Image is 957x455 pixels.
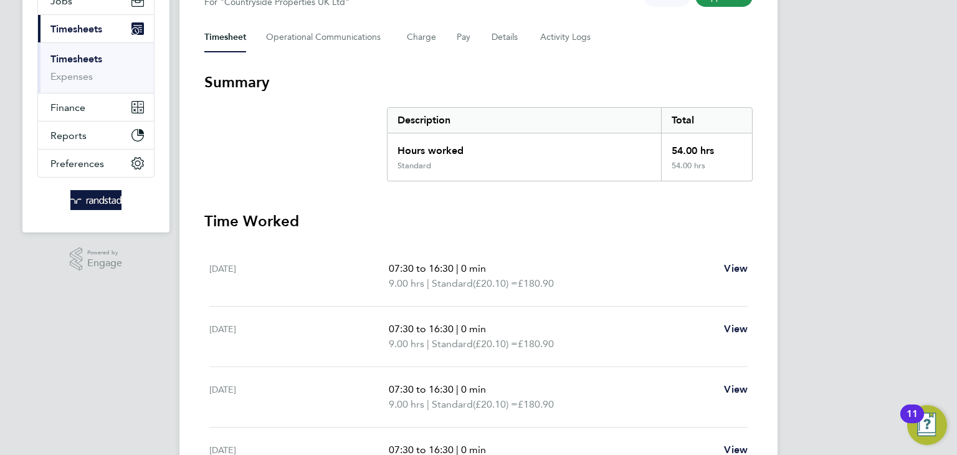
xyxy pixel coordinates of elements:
button: Timesheets [38,15,154,42]
button: Details [492,22,520,52]
span: Standard [432,276,473,291]
a: View [724,261,748,276]
button: Preferences [38,150,154,177]
div: Description [388,108,661,133]
button: Activity Logs [540,22,593,52]
a: Timesheets [50,53,102,65]
div: Hours worked [388,133,661,161]
span: | [456,383,459,395]
button: Pay [457,22,472,52]
div: Timesheets [38,42,154,93]
span: £180.90 [518,277,554,289]
a: Go to home page [37,190,155,210]
span: (£20.10) = [473,277,518,289]
span: Preferences [50,158,104,170]
span: Standard [432,397,473,412]
span: | [427,398,429,410]
div: 11 [907,414,918,430]
span: Standard [432,337,473,352]
span: 0 min [461,323,486,335]
div: 54.00 hrs [661,133,752,161]
span: £180.90 [518,338,554,350]
button: Reports [38,122,154,149]
span: View [724,323,748,335]
div: [DATE] [209,382,389,412]
button: Charge [407,22,437,52]
div: 54.00 hrs [661,161,752,181]
button: Open Resource Center, 11 new notifications [907,405,947,445]
a: View [724,322,748,337]
span: (£20.10) = [473,338,518,350]
span: | [456,323,459,335]
a: Powered byEngage [70,247,123,271]
h3: Summary [204,72,753,92]
span: 9.00 hrs [389,277,424,289]
a: Expenses [50,70,93,82]
span: 9.00 hrs [389,398,424,410]
h3: Time Worked [204,211,753,231]
span: 9.00 hrs [389,338,424,350]
span: 0 min [461,262,486,274]
span: 07:30 to 16:30 [389,262,454,274]
span: 0 min [461,383,486,395]
div: [DATE] [209,261,389,291]
img: randstad-logo-retina.png [70,190,122,210]
button: Operational Communications [266,22,387,52]
a: View [724,382,748,397]
div: Total [661,108,752,133]
span: | [427,277,429,289]
span: | [456,262,459,274]
div: Summary [387,107,753,181]
span: £180.90 [518,398,554,410]
div: Standard [398,161,431,171]
span: 07:30 to 16:30 [389,323,454,335]
span: 07:30 to 16:30 [389,383,454,395]
span: View [724,262,748,274]
div: [DATE] [209,322,389,352]
button: Finance [38,93,154,121]
span: | [427,338,429,350]
button: Timesheet [204,22,246,52]
span: Timesheets [50,23,102,35]
span: View [724,383,748,395]
span: Engage [87,258,122,269]
span: Finance [50,102,85,113]
span: Reports [50,130,87,141]
span: (£20.10) = [473,398,518,410]
span: Powered by [87,247,122,258]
